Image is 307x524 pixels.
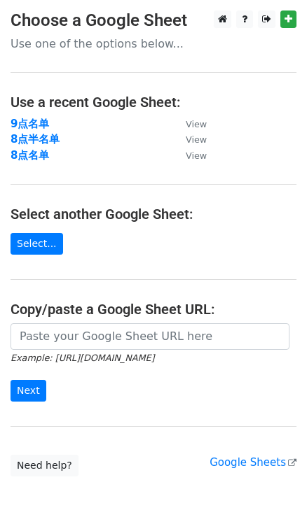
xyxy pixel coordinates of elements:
input: Paste your Google Sheet URL here [11,323,289,350]
a: View [172,149,207,162]
small: Example: [URL][DOMAIN_NAME] [11,353,154,363]
p: Use one of the options below... [11,36,296,51]
a: 8点名单 [11,149,49,162]
h3: Choose a Google Sheet [11,10,296,31]
h4: Copy/paste a Google Sheet URL: [11,301,296,318]
a: Need help? [11,455,79,476]
h4: Use a recent Google Sheet: [11,94,296,111]
a: 8点半名单 [11,133,60,146]
a: Google Sheets [210,456,296,469]
small: View [186,150,207,161]
input: Next [11,380,46,402]
a: Select... [11,233,63,255]
a: View [172,133,207,146]
small: View [186,134,207,145]
h4: Select another Google Sheet: [11,206,296,222]
iframe: Chat Widget [237,457,307,524]
a: 9点名单 [11,118,49,130]
a: View [172,118,207,130]
small: View [186,119,207,129]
